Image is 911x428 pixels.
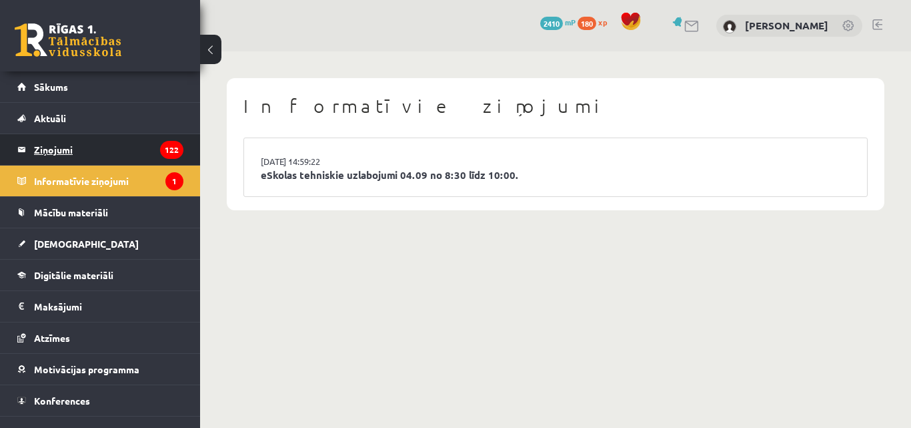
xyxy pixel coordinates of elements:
span: Mācību materiāli [34,206,108,218]
a: Sākums [17,71,183,102]
legend: Maksājumi [34,291,183,322]
a: eSkolas tehniskie uzlabojumi 04.09 no 8:30 līdz 10:00. [261,168,850,183]
a: Konferences [17,385,183,416]
span: Atzīmes [34,332,70,344]
legend: Ziņojumi [34,134,183,165]
a: Rīgas 1. Tālmācības vidusskola [15,23,121,57]
a: Atzīmes [17,323,183,353]
a: 2410 mP [540,17,576,27]
a: Ziņojumi122 [17,134,183,165]
a: [PERSON_NAME] [745,19,828,32]
i: 1 [165,172,183,190]
span: 180 [578,17,596,30]
span: Digitālie materiāli [34,269,113,281]
span: Sākums [34,81,68,93]
a: [DEMOGRAPHIC_DATA] [17,228,183,259]
a: Motivācijas programma [17,354,183,385]
a: Mācību materiāli [17,197,183,228]
a: Digitālie materiāli [17,260,183,290]
i: 122 [160,141,183,159]
a: Aktuāli [17,103,183,134]
a: Informatīvie ziņojumi1 [17,166,183,196]
span: Motivācijas programma [34,363,139,375]
a: 180 xp [578,17,614,27]
span: [DEMOGRAPHIC_DATA] [34,238,139,250]
h1: Informatīvie ziņojumi [243,95,868,118]
a: [DATE] 14:59:22 [261,155,361,168]
span: Aktuāli [34,112,66,124]
span: Konferences [34,395,90,407]
img: Anna Bukovska [723,20,736,33]
span: xp [598,17,607,27]
span: mP [565,17,576,27]
a: Maksājumi [17,291,183,322]
legend: Informatīvie ziņojumi [34,166,183,196]
span: 2410 [540,17,563,30]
